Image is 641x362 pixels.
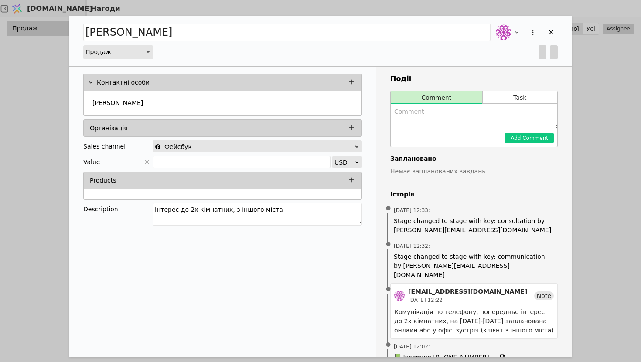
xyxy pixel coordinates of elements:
[394,217,554,235] span: Stage changed to stage with key: consultation by [PERSON_NAME][EMAIL_ADDRESS][DOMAIN_NAME]
[394,308,554,335] div: Комунікація по телефону, попередньо інтерес до 2х кімнатних, на [DATE]-[DATE] запланована онлайн ...
[534,291,554,300] div: Note
[85,46,145,58] div: Продаж
[394,343,430,351] span: [DATE] 12:02 :
[496,24,511,40] img: de
[394,242,430,250] span: [DATE] 12:32 :
[408,296,527,304] div: [DATE] 12:22
[391,91,482,104] button: Comment
[390,190,558,199] h4: Історія
[90,124,128,133] p: Організація
[384,233,393,256] span: •
[155,144,161,150] img: facebook.svg
[92,98,143,108] p: [PERSON_NAME]
[334,156,354,169] div: USD
[384,278,393,301] span: •
[83,156,100,168] span: Value
[390,167,558,176] p: Немає запланованих завдань
[90,176,116,185] p: Products
[408,287,527,296] div: [EMAIL_ADDRESS][DOMAIN_NAME]
[153,203,362,226] textarea: Інтерес до 2х кімнатних, з іншого міста
[394,206,430,214] span: [DATE] 12:33 :
[390,74,558,84] h3: Події
[384,334,393,356] span: •
[69,16,572,357] div: Add Opportunity
[164,141,192,153] span: Фейсбук
[97,78,150,87] p: Контактні особи
[394,291,405,301] img: de
[483,91,557,104] button: Task
[384,198,393,220] span: •
[394,252,554,280] span: Stage changed to stage with key: communication by [PERSON_NAME][EMAIL_ADDRESS][DOMAIN_NAME]
[83,203,153,215] div: Description
[83,140,126,152] div: Sales channel
[390,154,558,163] h4: Заплановано
[505,133,554,143] button: Add Comment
